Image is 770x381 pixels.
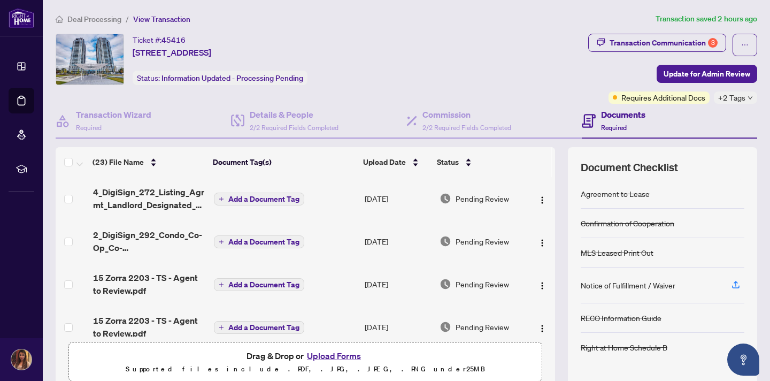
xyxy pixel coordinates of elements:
[534,190,551,207] button: Logo
[437,156,459,168] span: Status
[534,276,551,293] button: Logo
[247,349,364,363] span: Drag & Drop or
[219,196,224,202] span: plus
[581,312,661,324] div: RECO Information Guide
[214,235,304,249] button: Add a Document Tag
[228,324,299,331] span: Add a Document Tag
[440,193,451,204] img: Document Status
[581,247,653,258] div: MLS Leased Print Out
[219,239,224,245] span: plus
[360,306,435,348] td: [DATE]
[75,363,535,376] p: Supported files include .PDF, .JPG, .JPEG, .PNG under 25 MB
[359,147,433,177] th: Upload Date
[133,34,186,46] div: Ticket #:
[621,92,705,103] span: Requires Additional Docs
[250,124,338,132] span: 2/2 Required Fields Completed
[9,8,34,28] img: logo
[360,220,435,263] td: [DATE]
[56,34,124,85] img: IMG-W12187931_1.jpg
[664,65,750,82] span: Update for Admin Review
[581,217,674,229] div: Confirmation of Cooperation
[440,235,451,247] img: Document Status
[214,278,304,291] button: Add a Document Tag
[219,325,224,330] span: plus
[363,156,406,168] span: Upload Date
[360,177,435,220] td: [DATE]
[133,71,307,85] div: Status:
[538,239,546,247] img: Logo
[538,281,546,290] img: Logo
[456,321,509,333] span: Pending Review
[456,235,509,247] span: Pending Review
[219,282,224,287] span: plus
[456,278,509,290] span: Pending Review
[601,124,627,132] span: Required
[11,349,32,370] img: Profile Icon
[214,192,304,206] button: Add a Document Tag
[610,34,718,51] div: Transaction Communication
[718,92,745,104] span: +2 Tags
[748,95,753,101] span: down
[538,196,546,204] img: Logo
[422,108,511,121] h4: Commission
[161,73,303,83] span: Information Updated - Processing Pending
[76,124,102,132] span: Required
[93,156,144,168] span: (23) File Name
[214,235,304,248] button: Add a Document Tag
[126,13,129,25] li: /
[727,344,759,376] button: Open asap
[133,14,190,24] span: View Transaction
[601,108,645,121] h4: Documents
[209,147,359,177] th: Document Tag(s)
[422,124,511,132] span: 2/2 Required Fields Completed
[161,35,186,45] span: 45416
[250,108,338,121] h4: Details & People
[228,195,299,203] span: Add a Document Tag
[304,349,364,363] button: Upload Forms
[657,65,757,83] button: Update for Admin Review
[656,13,757,25] article: Transaction saved 2 hours ago
[440,321,451,333] img: Document Status
[534,318,551,336] button: Logo
[360,263,435,306] td: [DATE]
[708,38,718,48] div: 3
[581,279,675,291] div: Notice of Fulfillment / Waiver
[534,233,551,250] button: Logo
[581,188,650,200] div: Agreement to Lease
[456,193,509,204] span: Pending Review
[214,278,304,292] button: Add a Document Tag
[588,34,726,52] button: Transaction Communication3
[93,228,205,254] span: 2_DigiSign_292_Condo_Co-Op_Co-Ownership_Time_Share_-_Lease_Sub-Lease_MLS_Data_Information_Form_-_...
[88,147,209,177] th: (23) File Name
[538,324,546,333] img: Logo
[76,108,151,121] h4: Transaction Wizard
[228,281,299,288] span: Add a Document Tag
[741,41,749,49] span: ellipsis
[93,314,205,340] span: 15 Zorra 2203 - TS - Agent to Review.pdf
[56,16,63,23] span: home
[93,271,205,297] span: 15 Zorra 2203 - TS - Agent to Review.pdf
[581,160,678,175] span: Document Checklist
[228,238,299,246] span: Add a Document Tag
[440,278,451,290] img: Document Status
[133,46,211,59] span: [STREET_ADDRESS]
[93,186,205,211] span: 4_DigiSign_272_Listing_Agrmt_Landlord_Designated_Rep_Agrmt_Auth_to_Offer_for_Lease_-_PropTx-[PERS...
[214,193,304,205] button: Add a Document Tag
[67,14,121,24] span: Deal Processing
[581,341,667,353] div: Right at Home Schedule B
[433,147,526,177] th: Status
[214,321,304,334] button: Add a Document Tag
[214,321,304,334] button: Add a Document Tag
